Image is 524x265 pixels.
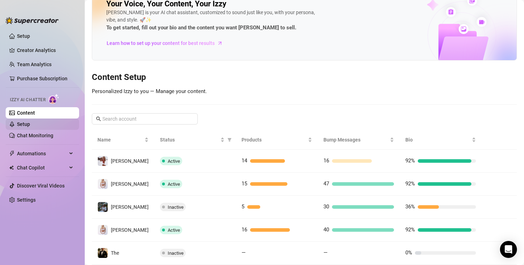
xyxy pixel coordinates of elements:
[405,203,415,210] span: 36%
[92,88,207,94] span: Personalized Izzy to you — Manage your content.
[17,197,36,203] a: Settings
[323,249,328,256] span: —
[405,180,415,187] span: 92%
[227,138,232,142] span: filter
[106,24,296,31] strong: To get started, fill out your bio and the content you want [PERSON_NAME] to sell.
[111,181,149,187] span: [PERSON_NAME]
[98,179,108,189] img: ashley
[98,202,108,212] img: Alexander
[168,182,180,187] span: Active
[17,183,65,189] a: Discover Viral Videos
[500,241,517,258] div: Open Intercom Messenger
[168,159,180,164] span: Active
[111,250,119,256] span: The
[323,136,388,144] span: Bump Messages
[111,158,149,164] span: [PERSON_NAME]
[242,249,246,256] span: —
[9,165,14,170] img: Chat Copilot
[236,130,318,150] th: Products
[405,249,412,256] span: 0%
[17,62,52,67] a: Team Analytics
[242,136,306,144] span: Products
[17,148,67,159] span: Automations
[168,204,184,210] span: Inactive
[168,250,184,256] span: Inactive
[98,225,108,235] img: Ashley
[17,133,53,138] a: Chat Monitoring
[405,157,415,164] span: 92%
[17,73,73,84] a: Purchase Subscription
[111,227,149,233] span: [PERSON_NAME]
[17,33,30,39] a: Setup
[17,162,67,173] span: Chat Copilot
[323,157,329,164] span: 16
[323,180,329,187] span: 47
[107,39,215,47] span: Learn how to set up your content for best results
[160,136,219,144] span: Status
[323,203,329,210] span: 30
[242,157,247,164] span: 14
[6,17,59,24] img: logo-BBDzfeDw.svg
[242,180,247,187] span: 15
[318,130,400,150] th: Bump Messages
[17,110,35,116] a: Content
[10,97,46,103] span: Izzy AI Chatter
[226,134,233,145] span: filter
[98,248,108,258] img: The
[92,130,154,150] th: Name
[405,136,470,144] span: Bio
[242,203,244,210] span: 5
[400,130,482,150] th: Bio
[17,45,73,56] a: Creator Analytics
[242,226,247,233] span: 16
[323,226,329,233] span: 40
[154,130,236,150] th: Status
[106,38,228,49] a: Learn how to set up your content for best results
[111,204,149,210] span: [PERSON_NAME]
[92,72,517,83] h3: Content Setup
[98,156,108,166] img: ashley
[97,136,143,144] span: Name
[48,94,59,104] img: AI Chatter
[106,9,318,32] div: [PERSON_NAME] is your AI chat assistant, customized to sound just like you, with your persona, vi...
[96,116,101,121] span: search
[9,151,15,156] span: thunderbolt
[17,121,30,127] a: Setup
[216,40,224,47] span: arrow-right
[102,115,188,123] input: Search account
[405,226,415,233] span: 92%
[168,227,180,233] span: Active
